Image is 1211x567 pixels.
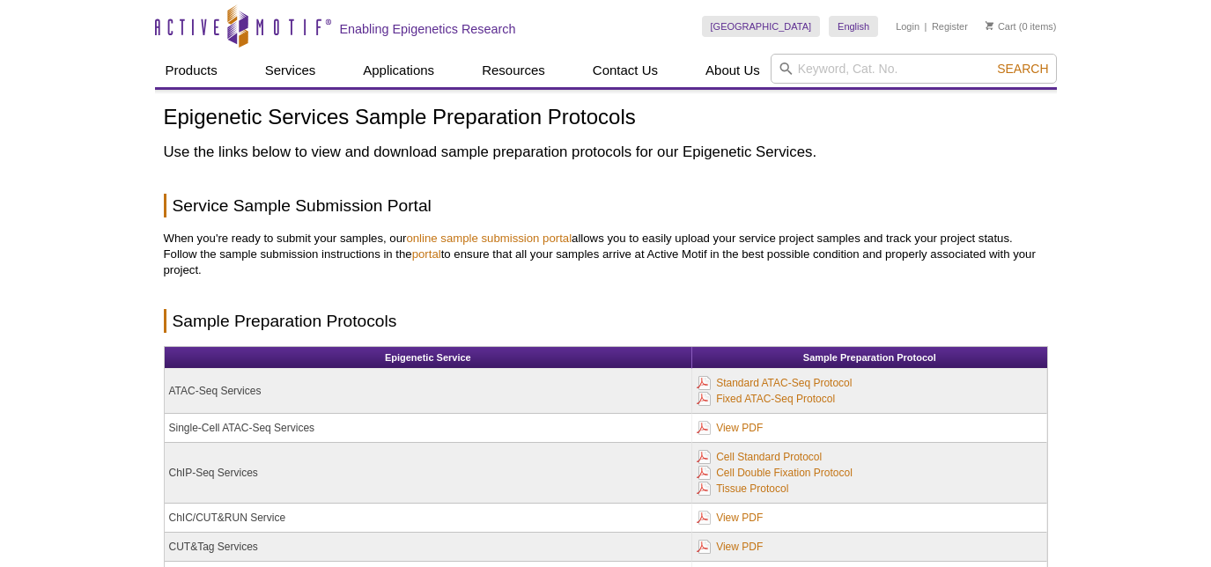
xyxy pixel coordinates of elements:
[697,463,853,482] a: Cell Double Fixation Protocol
[164,309,1048,333] h2: Sample Preparation Protocols
[986,20,1016,33] a: Cart
[986,16,1057,37] li: (0 items)
[165,504,693,533] td: ChIC/CUT&RUN Service
[925,16,927,37] li: |
[165,347,693,369] th: Epigenetic Service
[697,373,852,393] a: Standard ATAC-Seq Protocol
[997,62,1048,76] span: Search
[165,369,693,414] td: ATAC-Seq Services
[771,54,1057,84] input: Keyword, Cat. No.
[702,16,821,37] a: [GEOGRAPHIC_DATA]
[697,389,835,409] a: Fixed ATAC-Seq Protocol
[697,479,788,498] a: Tissue Protocol
[697,537,763,556] a: View PDF
[340,21,516,37] h2: Enabling Epigenetics Research
[406,232,572,245] a: online sample submission portal
[932,20,968,33] a: Register
[164,194,1048,217] h2: Service Sample Submission Portal
[986,21,993,30] img: Your Cart
[471,54,556,87] a: Resources
[896,20,919,33] a: Login
[155,54,228,87] a: Products
[164,231,1048,278] p: When you're ready to submit your samples, our allows you to easily upload your service project sa...
[992,61,1053,77] button: Search
[582,54,668,87] a: Contact Us
[165,533,693,562] td: CUT&Tag Services
[165,414,693,443] td: Single-Cell ATAC-Seq Services
[164,142,1048,163] h2: Use the links below to view and download sample preparation protocols for our Epigenetic Services.
[697,447,822,467] a: Cell Standard Protocol
[412,247,441,261] a: portal
[692,347,1046,369] th: Sample Preparation Protocol
[255,54,327,87] a: Services
[697,508,763,527] a: View PDF
[695,54,771,87] a: About Us
[165,443,693,504] td: ChIP-Seq Services
[829,16,878,37] a: English
[164,106,1048,131] h1: Epigenetic Services Sample Preparation Protocols
[697,418,763,438] a: View PDF
[352,54,445,87] a: Applications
